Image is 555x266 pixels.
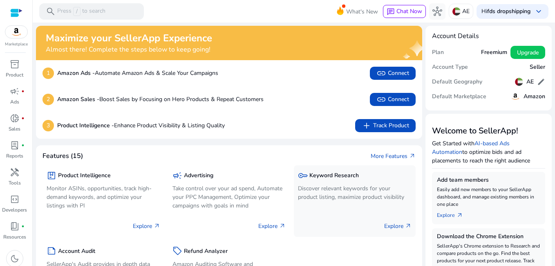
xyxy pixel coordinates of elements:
[10,194,20,204] span: code_blocks
[43,152,83,160] h4: Features (15)
[10,167,20,177] span: handyman
[10,98,19,106] p: Ads
[396,7,422,15] span: Chat Now
[46,46,212,54] h4: Almost there! Complete the steps below to keep going!
[432,79,482,86] h5: Default Geography
[172,184,286,210] p: Take control over your ad spend, Automate your PPC Management, Optimize your campaigns with goals...
[524,93,545,100] h5: Amazon
[21,117,25,120] span: fiber_manual_record
[376,95,409,104] span: Connect
[437,186,541,208] p: Easily add new members to your SellerApp dashboard, and manage existing members in one place
[383,5,426,18] button: chatChat Now
[481,9,530,14] p: Hi
[298,171,308,180] span: key
[46,32,212,44] h2: Maximize your SellerApp Experience
[58,248,95,255] h5: Account Audit
[57,122,114,129] b: Product Intelligence -
[10,113,20,123] span: donut_small
[57,69,95,77] b: Amazon Ads -
[57,7,105,16] p: Press to search
[452,7,461,16] img: ae.svg
[279,223,286,229] span: arrow_outward
[457,212,463,219] span: arrow_outward
[47,184,160,210] p: Monitor ASINs, opportunities, track high-demand keywords, and optimize your listings with PI
[57,69,218,77] p: Automate Amazon Ads & Scale Your Campaigns
[346,5,378,19] span: What's New
[43,120,54,131] p: 3
[154,223,160,229] span: arrow_outward
[429,3,445,20] button: hub
[510,46,545,59] button: Upgrade
[47,246,56,256] span: summarize
[487,7,530,15] b: fds dropshipping
[376,68,386,78] span: link
[3,233,26,241] p: Resources
[10,86,20,96] span: campaign
[510,92,520,101] img: amazon.svg
[57,121,225,130] p: Enhance Product Visibility & Listing Quality
[437,208,470,219] a: Explorearrow_outward
[9,125,20,133] p: Sales
[530,64,545,71] h5: Seller
[515,78,523,86] img: ae.svg
[437,177,541,184] h5: Add team members
[73,7,81,16] span: /
[133,222,160,230] p: Explore
[5,41,28,47] p: Marketplace
[362,121,409,131] span: Track Product
[298,184,412,201] p: Discover relevant keywords for your product listing, maximize product visibility
[6,71,23,79] p: Product
[432,32,546,40] h4: Account Details
[10,221,20,231] span: book_4
[21,225,25,228] span: fiber_manual_record
[21,144,25,147] span: fiber_manual_record
[47,171,56,180] span: package
[172,246,182,256] span: sell
[362,121,371,131] span: add
[405,223,412,229] span: arrow_outward
[46,7,56,16] span: search
[21,90,25,93] span: fiber_manual_record
[409,153,416,159] span: arrow_outward
[172,171,182,180] span: campaign
[10,140,20,150] span: lab_profile
[517,48,539,57] span: Upgrade
[371,152,416,160] a: More Featuresarrow_outward
[58,172,111,179] h5: Product Intelligence
[309,172,359,179] h5: Keyword Research
[370,93,416,106] button: linkConnect
[6,152,23,160] p: Reports
[355,119,416,132] button: addTrack Product
[432,64,468,71] h5: Account Type
[481,49,507,56] h5: Freemium
[184,172,213,179] h5: Advertising
[432,139,546,165] p: Get Started with to optimize bids and ad placements to reach the right audience
[432,93,486,100] h5: Default Marketplace
[534,7,544,16] span: keyboard_arrow_down
[437,233,541,240] h5: Download the Chrome Extension
[10,254,20,264] span: dark_mode
[384,222,412,230] p: Explore
[57,95,264,104] p: Boost Sales by Focusing on Hero Products & Repeat Customers
[526,79,534,86] h5: AE
[10,59,20,69] span: inventory_2
[376,68,409,78] span: Connect
[2,206,27,214] p: Developers
[57,95,99,103] b: Amazon Sales -
[370,67,416,80] button: linkConnect
[258,222,286,230] p: Explore
[432,49,444,56] h5: Plan
[376,95,386,104] span: link
[432,7,442,16] span: hub
[43,94,54,105] p: 2
[43,68,54,79] p: 1
[537,78,545,86] span: edit
[5,26,27,38] img: amazon.svg
[9,179,21,187] p: Tools
[432,126,546,136] h3: Welcome to SellerApp!
[387,8,395,16] span: chat
[462,4,470,18] p: AE
[184,248,228,255] h5: Refund Analyzer
[432,140,510,156] a: AI-based Ads Automation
